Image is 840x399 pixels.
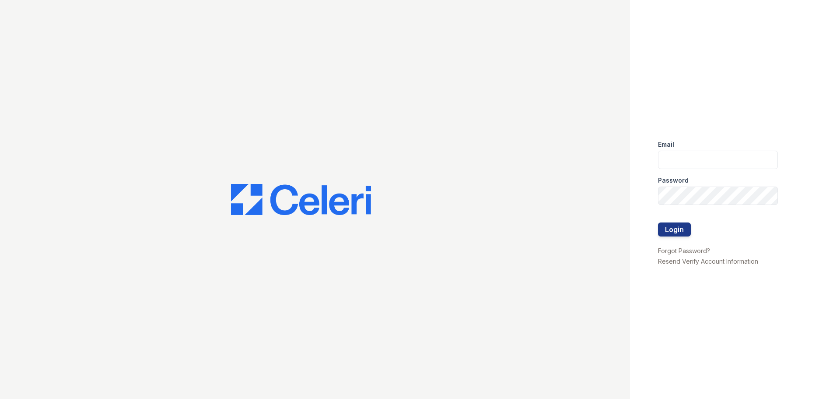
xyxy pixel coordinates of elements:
[658,140,674,149] label: Email
[658,258,758,265] a: Resend Verify Account Information
[231,184,371,215] img: CE_Logo_Blue-a8612792a0a2168367f1c8372b55b34899dd931a85d93a1a3d3e32e68fde9ad4.png
[658,222,691,237] button: Login
[658,176,689,185] label: Password
[658,247,710,254] a: Forgot Password?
